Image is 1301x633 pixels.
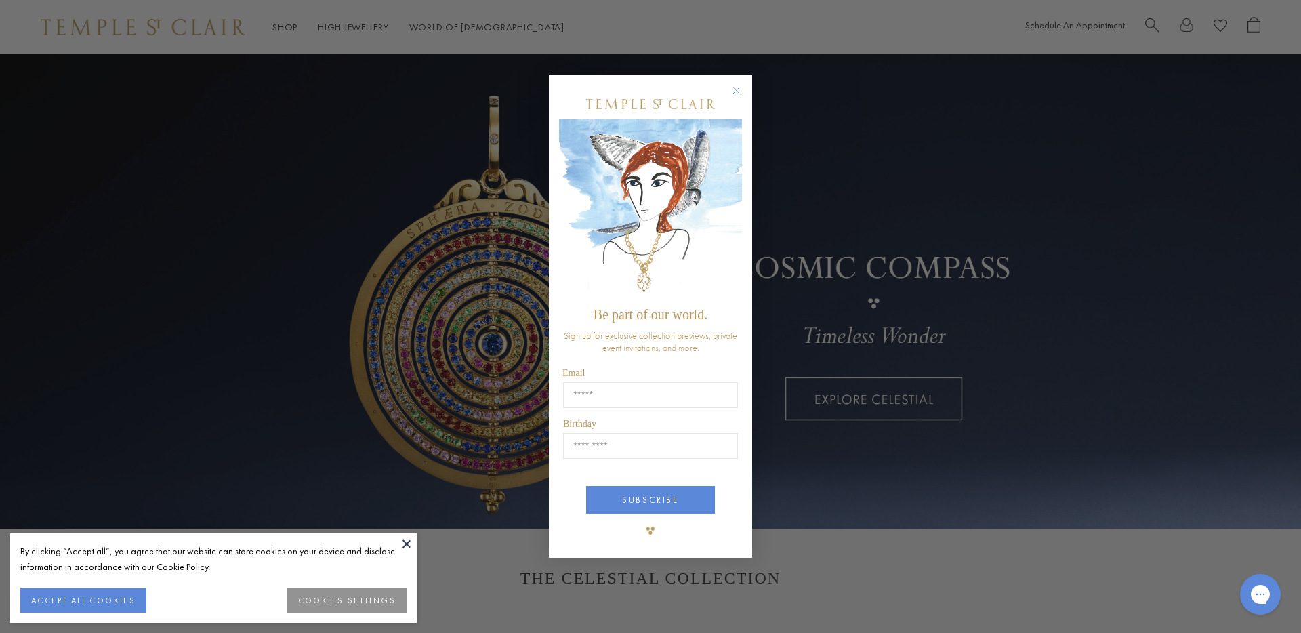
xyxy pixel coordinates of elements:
[735,89,751,106] button: Close dialog
[594,307,707,322] span: Be part of our world.
[586,99,715,109] img: Temple St. Clair
[564,329,737,354] span: Sign up for exclusive collection previews, private event invitations, and more.
[563,419,596,429] span: Birthday
[287,588,407,613] button: COOKIES SETTINGS
[559,119,742,300] img: c4a9eb12-d91a-4d4a-8ee0-386386f4f338.jpeg
[562,368,585,378] span: Email
[20,588,146,613] button: ACCEPT ALL COOKIES
[637,517,664,544] img: TSC
[1233,569,1287,619] iframe: Gorgias live chat messenger
[20,544,407,575] div: By clicking “Accept all”, you agree that our website can store cookies on your device and disclos...
[586,486,715,514] button: SUBSCRIBE
[563,382,738,408] input: Email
